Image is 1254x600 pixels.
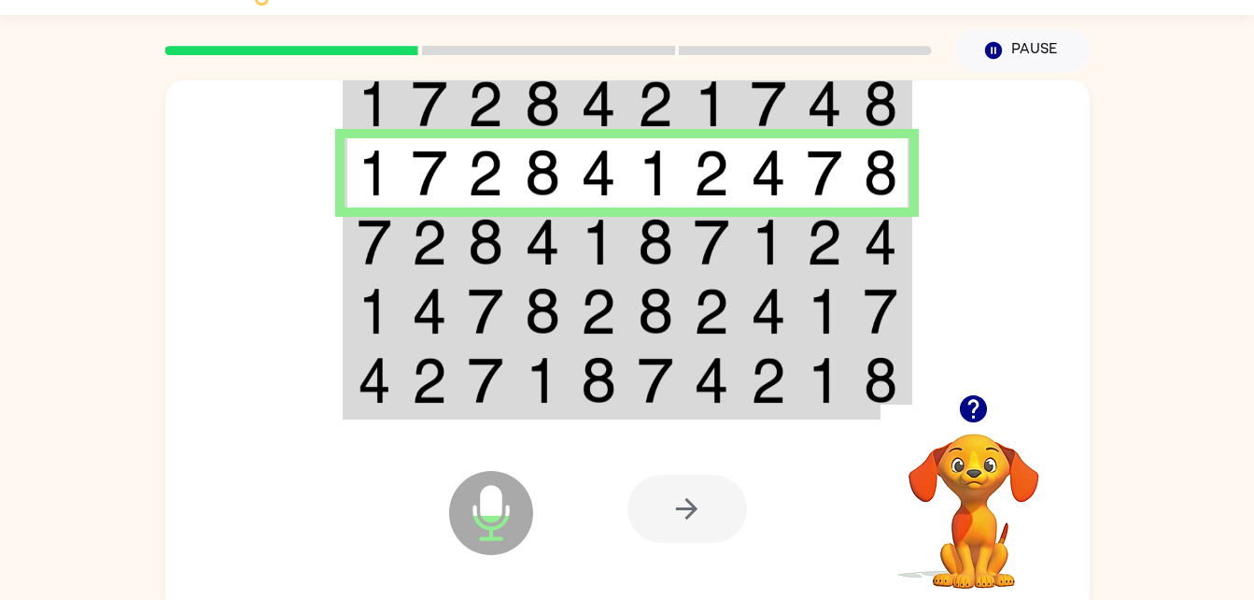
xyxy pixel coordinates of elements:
[412,219,447,265] img: 2
[581,150,616,196] img: 4
[694,288,729,335] img: 2
[694,357,729,404] img: 4
[807,150,842,196] img: 7
[751,150,786,196] img: 4
[468,219,503,265] img: 8
[751,357,786,404] img: 2
[807,219,842,265] img: 2
[412,288,447,335] img: 4
[525,150,560,196] img: 8
[751,288,786,335] img: 4
[525,219,560,265] img: 4
[751,219,786,265] img: 1
[468,150,503,196] img: 2
[525,357,560,404] img: 1
[468,357,503,404] img: 7
[581,288,616,335] img: 2
[358,357,391,404] img: 4
[864,357,897,404] img: 8
[954,29,1090,72] button: Pause
[358,219,391,265] img: 7
[525,80,560,127] img: 8
[358,150,391,196] img: 1
[638,80,673,127] img: 2
[468,80,503,127] img: 2
[864,80,897,127] img: 8
[864,288,897,335] img: 7
[694,150,729,196] img: 2
[412,357,447,404] img: 2
[751,80,786,127] img: 7
[694,80,729,127] img: 1
[638,357,673,404] img: 7
[412,80,447,127] img: 7
[638,288,673,335] img: 8
[864,150,897,196] img: 8
[807,288,842,335] img: 1
[881,405,1067,592] video: Your browser must support playing .mp4 files to use Literably. Please try using another browser.
[638,150,673,196] img: 1
[694,219,729,265] img: 7
[358,80,391,127] img: 1
[358,288,391,335] img: 1
[581,357,616,404] img: 8
[638,219,673,265] img: 8
[581,80,616,127] img: 4
[581,219,616,265] img: 1
[864,219,897,265] img: 4
[412,150,447,196] img: 7
[468,288,503,335] img: 7
[525,288,560,335] img: 8
[807,357,842,404] img: 1
[807,80,842,127] img: 4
